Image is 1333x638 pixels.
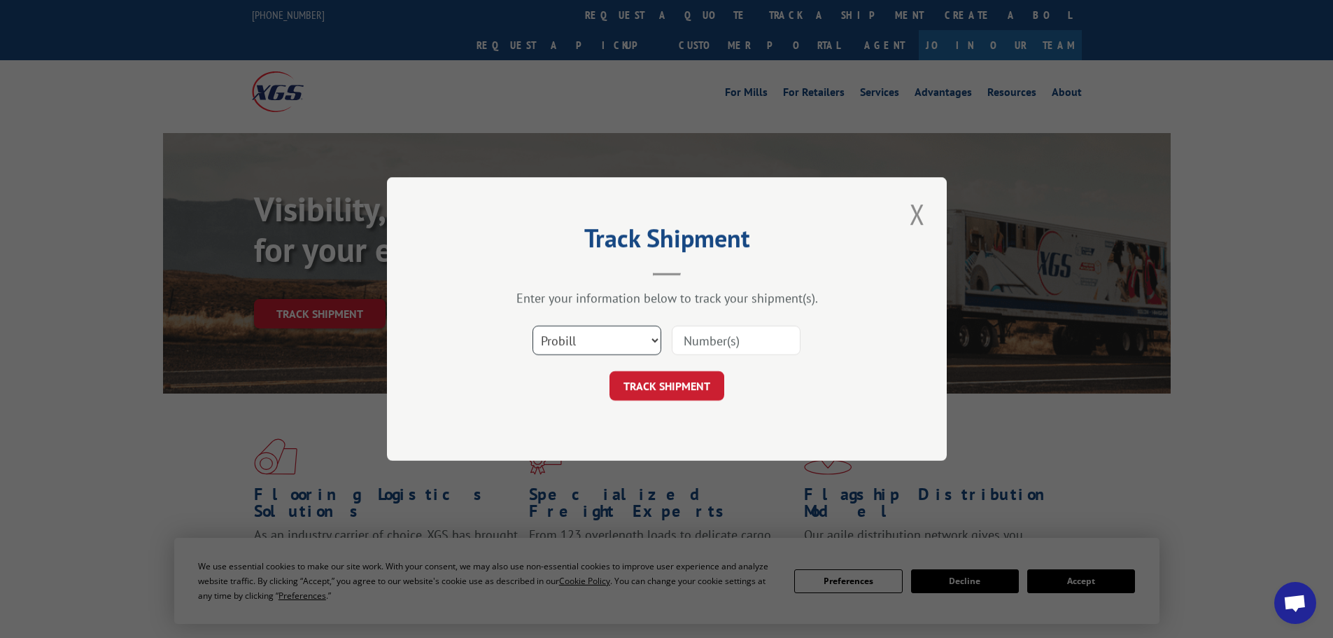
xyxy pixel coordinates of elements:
[1274,582,1316,624] a: Open chat
[905,195,929,233] button: Close modal
[609,371,724,401] button: TRACK SHIPMENT
[457,290,877,306] div: Enter your information below to track your shipment(s).
[457,228,877,255] h2: Track Shipment
[672,326,800,355] input: Number(s)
